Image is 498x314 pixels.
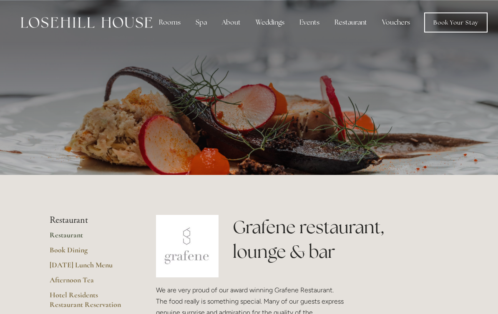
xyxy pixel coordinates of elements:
[156,215,219,277] img: grafene.jpg
[375,14,417,31] a: Vouchers
[21,17,152,28] img: Losehill House
[50,260,129,275] a: [DATE] Lunch Menu
[50,245,129,260] a: Book Dining
[328,14,374,31] div: Restaurant
[152,14,187,31] div: Rooms
[249,14,291,31] div: Weddings
[215,14,247,31] div: About
[293,14,326,31] div: Events
[50,275,129,290] a: Afternoon Tea
[50,230,129,245] a: Restaurant
[233,215,448,264] h1: Grafene restaurant, lounge & bar
[424,12,488,32] a: Book Your Stay
[50,215,129,226] li: Restaurant
[189,14,214,31] div: Spa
